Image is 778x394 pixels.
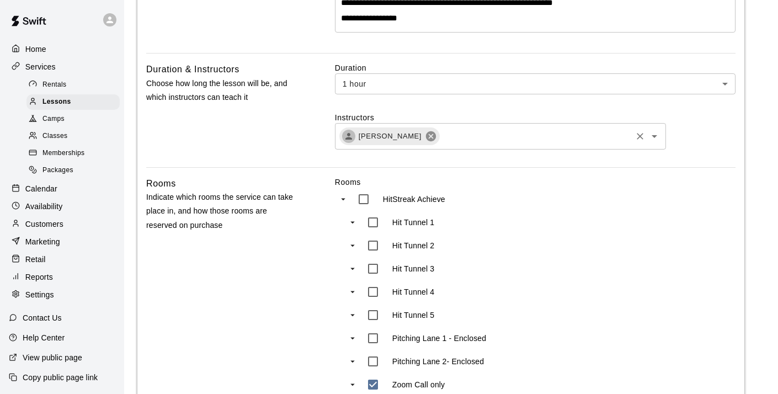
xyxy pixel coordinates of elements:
[146,177,176,191] h6: Rooms
[9,58,115,75] a: Services
[146,62,239,77] h6: Duration & Instructors
[26,162,124,179] a: Packages
[25,254,46,265] p: Retail
[42,114,65,125] span: Camps
[392,310,435,321] p: Hit Tunnel 5
[647,129,662,144] button: Open
[26,111,124,128] a: Camps
[25,271,53,283] p: Reports
[25,61,56,72] p: Services
[392,263,435,274] p: Hit Tunnel 3
[26,163,120,178] div: Packages
[42,165,73,176] span: Packages
[26,111,120,127] div: Camps
[25,219,63,230] p: Customers
[23,332,65,343] p: Help Center
[23,372,98,383] p: Copy public page link
[342,130,355,143] div: Ty Jacobs
[392,286,435,297] p: Hit Tunnel 4
[25,236,60,247] p: Marketing
[352,131,428,142] span: [PERSON_NAME]
[632,129,648,144] button: Clear
[26,94,120,110] div: Lessons
[26,145,124,162] a: Memberships
[42,79,67,90] span: Rentals
[26,76,124,93] a: Rentals
[25,183,57,194] p: Calendar
[25,289,54,300] p: Settings
[9,251,115,268] a: Retail
[9,216,115,232] a: Customers
[9,233,115,250] a: Marketing
[26,77,120,93] div: Rentals
[23,312,62,323] p: Contact Us
[25,201,63,212] p: Availability
[335,177,736,188] label: Rooms
[392,240,435,251] p: Hit Tunnel 2
[392,356,484,367] p: Pitching Lane 2- Enclosed
[23,352,82,363] p: View public page
[9,269,115,285] a: Reports
[42,131,67,142] span: Classes
[25,44,46,55] p: Home
[335,73,736,94] div: 1 hour
[9,198,115,215] a: Availability
[9,180,115,197] a: Calendar
[383,194,445,205] p: HitStreak Achieve
[392,217,435,228] p: Hit Tunnel 1
[335,62,736,73] label: Duration
[146,190,300,232] p: Indicate which rooms the service can take place in, and how those rooms are reserved on purchase
[392,333,486,344] p: Pitching Lane 1 - Enclosed
[26,128,124,145] a: Classes
[26,93,124,110] a: Lessons
[26,129,120,144] div: Classes
[26,146,120,161] div: Memberships
[146,77,300,104] p: Choose how long the lesson will be, and which instructors can teach it
[42,97,71,108] span: Lessons
[42,148,84,159] span: Memberships
[335,112,736,123] label: Instructors
[9,41,115,57] a: Home
[392,379,445,390] p: Zoom Call only
[339,127,440,145] div: [PERSON_NAME]
[9,286,115,303] a: Settings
